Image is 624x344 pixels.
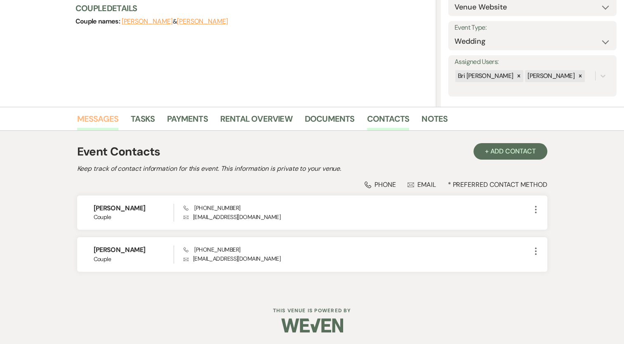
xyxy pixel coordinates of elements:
[167,112,208,130] a: Payments
[122,18,173,25] button: [PERSON_NAME]
[77,180,547,189] div: * Preferred Contact Method
[184,246,240,253] span: [PHONE_NUMBER]
[77,164,547,174] h2: Keep track of contact information for this event. This information is private to your venue.
[525,70,576,82] div: [PERSON_NAME]
[131,112,155,130] a: Tasks
[94,255,174,264] span: Couple
[407,180,436,189] div: Email
[75,17,122,26] span: Couple names:
[177,18,228,25] button: [PERSON_NAME]
[184,204,240,212] span: [PHONE_NUMBER]
[94,245,174,254] h6: [PERSON_NAME]
[421,112,447,130] a: Notes
[454,22,610,34] label: Event Type:
[122,17,228,26] span: &
[94,213,174,221] span: Couple
[77,112,119,130] a: Messages
[367,112,410,130] a: Contacts
[454,56,610,68] label: Assigned Users:
[473,143,547,160] button: + Add Contact
[220,112,292,130] a: Rental Overview
[184,254,530,263] p: [EMAIL_ADDRESS][DOMAIN_NAME]
[94,204,174,213] h6: [PERSON_NAME]
[365,180,396,189] div: Phone
[305,112,355,130] a: Documents
[455,70,514,82] div: Bri [PERSON_NAME]
[281,311,343,340] img: Weven Logo
[77,143,160,160] h1: Event Contacts
[184,212,530,221] p: [EMAIL_ADDRESS][DOMAIN_NAME]
[75,2,429,14] h3: Couple Details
